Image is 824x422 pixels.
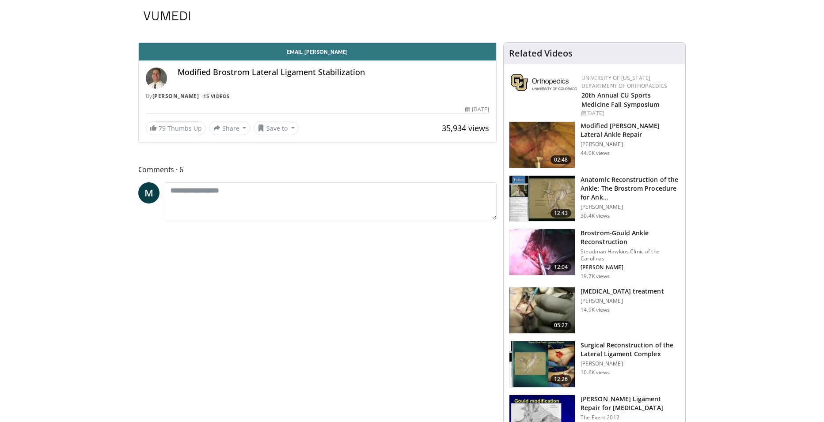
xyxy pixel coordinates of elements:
p: 19.7K views [581,273,610,280]
a: 20th Annual CU Sports Medicine Fall Symposium [581,91,659,109]
a: 05:27 [MEDICAL_DATA] treatment [PERSON_NAME] 14.9K views [509,287,680,334]
a: University of [US_STATE] Department of Orthopaedics [581,74,667,90]
img: 38788_0000_3.png.150x105_q85_crop-smart_upscale.jpg [509,122,575,168]
a: 12:04 Brostrom-Gould Ankle Reconstruction Steadman Hawkins Clinic of the Carolinas [PERSON_NAME] ... [509,229,680,280]
p: [PERSON_NAME] [581,141,680,148]
p: Brian Weatherby [581,264,680,271]
h3: [PERSON_NAME] Ligament Repair for [MEDICAL_DATA] [581,395,680,412]
p: The Event 2012 [581,414,680,421]
a: Email [PERSON_NAME] [139,43,497,60]
p: 14.9K views [581,306,610,313]
a: 15 Videos [201,92,233,100]
span: 79 [159,124,166,132]
h3: Anatomic Reconstruction of the Ankle: The Brostrom Procedure for Ankle Instability [581,175,680,202]
p: 44.0K views [581,150,610,157]
img: FZUcRHgrY5h1eNdH4xMDoxOjByO_JhYE_1.150x105_q85_crop-smart_upscale.jpg [509,341,575,387]
span: 02:48 [551,155,572,164]
h4: Modified Brostrom Lateral Ligament Stabilization [178,68,490,77]
button: Save to [254,121,299,135]
h3: Brostrom-Gould Ankle Reconstruction [581,229,680,246]
p: 10.6K views [581,369,610,376]
span: 12:04 [551,263,572,271]
span: 05:27 [551,321,572,330]
div: [DATE] [465,105,489,113]
p: Steadman Hawkins Clinic of the Carolinas [581,248,680,262]
span: 12:26 [551,375,572,384]
h3: [MEDICAL_DATA] treatment [581,287,664,296]
p: 30.4K views [581,212,610,219]
img: gobbi_1_3.png.150x105_q85_crop-smart_upscale.jpg [509,287,575,333]
span: 12:43 [551,209,572,218]
h3: Surgical Reconstruction of the Lateral Ligament Complex [581,341,680,358]
a: M [138,182,159,203]
button: Share [209,121,251,135]
img: VuMedi Logo [144,11,190,20]
img: feAgcbrvkPN5ynqH4xMDoxOjA4MTsiGN_1.150x105_q85_crop-smart_upscale.jpg [509,229,575,275]
img: Avatar [146,68,167,89]
a: [PERSON_NAME] [152,92,199,100]
a: 02:48 Modified [PERSON_NAME] Lateral Ankle Repair [PERSON_NAME] 44.0K views [509,121,680,168]
a: 12:26 Surgical Reconstruction of the Lateral Ligament Complex [PERSON_NAME] 10.6K views [509,341,680,388]
div: [DATE] [581,109,678,117]
span: Comments 6 [138,164,497,175]
h4: Related Videos [509,48,573,59]
p: [PERSON_NAME] [581,298,664,305]
img: 279206_0002_1.png.150x105_q85_crop-smart_upscale.jpg [509,176,575,222]
a: 12:43 Anatomic Reconstruction of the Ankle: The Brostrom Procedure for Ank… [PERSON_NAME] 30.4K v... [509,175,680,222]
p: [PERSON_NAME] [581,360,680,367]
img: 355603a8-37da-49b6-856f-e00d7e9307d3.png.150x105_q85_autocrop_double_scale_upscale_version-0.2.png [511,74,577,91]
h3: Modified [PERSON_NAME] Lateral Ankle Repair [581,121,680,139]
div: By [146,92,490,100]
span: 35,934 views [442,123,489,133]
p: [PERSON_NAME] [581,203,680,211]
a: 79 Thumbs Up [146,121,206,135]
